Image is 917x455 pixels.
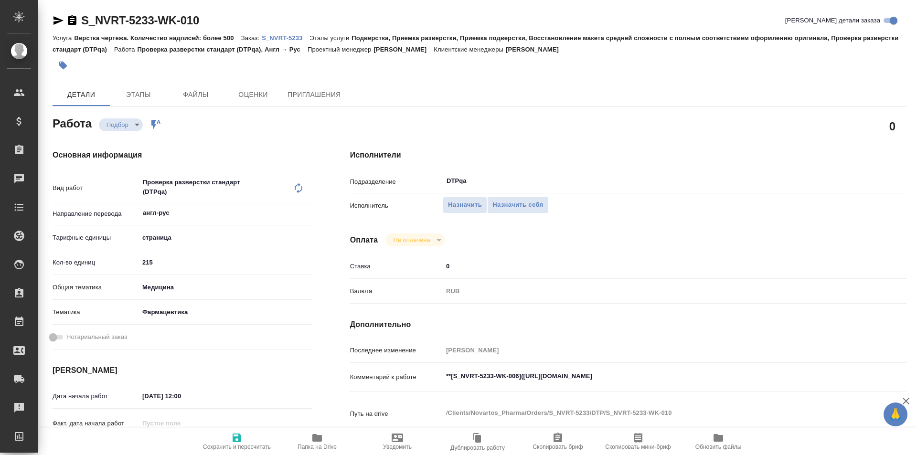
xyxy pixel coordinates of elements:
span: Оценки [230,89,276,101]
p: Дата начала работ [53,392,139,401]
h4: Основная информация [53,149,312,161]
p: Кол-во единиц [53,258,139,267]
span: Папка на Drive [298,444,337,450]
div: Фармацевтика [139,304,312,320]
h4: Исполнители [350,149,906,161]
p: Верстка чертежа. Количество надписей: более 500 [74,34,241,42]
p: Путь на drive [350,409,443,419]
p: Тематика [53,307,139,317]
button: Назначить [443,197,487,213]
p: Работа [114,46,138,53]
p: Общая тематика [53,283,139,292]
p: Направление перевода [53,209,139,219]
p: Вид работ [53,183,139,193]
span: Назначить себя [492,200,543,211]
button: Open [855,180,857,182]
span: Дублировать работу [450,444,505,451]
span: Файлы [173,89,219,101]
a: S_NVRT-5233-WK-010 [81,14,199,27]
h4: Оплата [350,234,378,246]
input: ✎ Введи что-нибудь [139,255,312,269]
button: Уведомить [357,428,437,455]
span: Приглашения [288,89,341,101]
p: Валюта [350,286,443,296]
button: Скопировать ссылку [66,15,78,26]
p: Исполнитель [350,201,443,211]
span: Детали [58,89,104,101]
div: страница [139,230,312,246]
span: Назначить [448,200,482,211]
input: ✎ Введи что-нибудь [139,389,223,403]
p: Этапы услуги [310,34,352,42]
button: Не оплачена [390,236,433,244]
button: Папка на Drive [277,428,357,455]
a: S_NVRT-5233 [262,33,309,42]
p: Тарифные единицы [53,233,139,243]
p: Проектный менеджер [308,46,373,53]
div: Подбор [385,233,444,246]
p: [PERSON_NAME] [373,46,434,53]
button: Добавить тэг [53,55,74,76]
p: Услуга [53,34,74,42]
h2: 0 [889,118,896,134]
button: Сохранить и пересчитать [197,428,277,455]
button: Open [307,212,309,214]
div: Подбор [99,118,143,131]
span: Нотариальный заказ [66,332,127,342]
span: Сохранить и пересчитать [203,444,271,450]
h4: Дополнительно [350,319,906,330]
p: Проверка разверстки стандарт (DTPqa), Англ → Рус [138,46,308,53]
div: RUB [443,283,860,299]
textarea: **[S_NVRT-5233-WK-006]([URL][DOMAIN_NAME] [443,368,860,384]
button: Обновить файлы [678,428,758,455]
p: Подверстка, Приемка разверстки, Приемка подверстки, Восстановление макета средней сложности с пол... [53,34,898,53]
h2: Работа [53,114,92,131]
span: Уведомить [383,444,412,450]
h4: [PERSON_NAME] [53,365,312,376]
button: Скопировать мини-бриф [598,428,678,455]
button: Скопировать ссылку для ЯМессенджера [53,15,64,26]
div: Медицина [139,279,312,296]
span: Этапы [116,89,161,101]
p: Подразделение [350,177,443,187]
p: Ставка [350,262,443,271]
p: Комментарий к работе [350,372,443,382]
button: 🙏 [884,402,907,426]
button: Подбор [104,121,131,129]
input: Пустое поле [139,416,223,430]
p: Клиентские менеджеры [434,46,506,53]
span: [PERSON_NAME] детали заказа [785,16,880,25]
button: Дублировать работу [437,428,518,455]
span: 🙏 [887,404,904,424]
textarea: /Clients/Novartos_Pharma/Orders/S_NVRT-5233/DTP/S_NVRT-5233-WK-010 [443,405,860,421]
input: Пустое поле [443,343,860,357]
span: Обновить файлы [695,444,742,450]
span: Скопировать бриф [533,444,583,450]
p: S_NVRT-5233 [262,34,309,42]
p: Факт. дата начала работ [53,419,139,428]
p: Последнее изменение [350,346,443,355]
p: Заказ: [241,34,262,42]
input: ✎ Введи что-нибудь [443,259,860,273]
span: Скопировать мини-бриф [605,444,671,450]
p: [PERSON_NAME] [506,46,566,53]
button: Скопировать бриф [518,428,598,455]
button: Назначить себя [487,197,548,213]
